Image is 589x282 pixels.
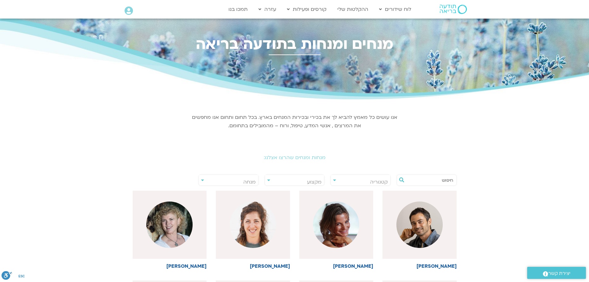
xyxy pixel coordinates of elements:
[133,263,207,269] h6: [PERSON_NAME]
[146,202,193,248] img: %D7%9E%D7%95%D7%A8-%D7%93%D7%95%D7%90%D7%A0%D7%99.jpg
[376,3,414,15] a: לוח שידורים
[313,202,359,248] img: %D7%93%D7%9C%D7%99%D7%AA.jpg
[396,202,443,248] img: %D7%90%D7%95%D7%A8%D7%99-%D7%98%D7%9C.jpg
[230,202,276,248] img: %D7%90%D7%9E%D7%99%D7%9C%D7%99-%D7%92%D7%9C%D7%99%D7%A7.jpg
[122,155,468,160] h2: מנחות ומנחים שהרצו אצלנו:
[122,36,468,53] h2: מנחים ומנחות בתודעה בריאה
[299,191,373,269] a: [PERSON_NAME]
[370,179,388,185] span: קטגוריה
[382,263,457,269] h6: [PERSON_NAME]
[382,191,457,269] a: [PERSON_NAME]
[216,191,290,269] a: [PERSON_NAME]
[527,267,586,279] a: יצירת קשר
[191,113,398,130] p: אנו עושים כל מאמץ להביא לך את בכירי ובכירות המנחים בארץ. בכל תחום ותחום אנו מחפשים את המרצים , אנ...
[440,5,467,14] img: תודעה בריאה
[284,3,330,15] a: קורסים ופעילות
[548,269,570,278] span: יצירת קשר
[406,175,453,185] input: חיפוש
[307,179,322,185] span: מקצוע
[334,3,371,15] a: ההקלטות שלי
[299,263,373,269] h6: [PERSON_NAME]
[216,263,290,269] h6: [PERSON_NAME]
[255,3,279,15] a: עזרה
[133,191,207,269] a: [PERSON_NAME]
[225,3,251,15] a: תמכו בנו
[243,179,256,185] span: מנחה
